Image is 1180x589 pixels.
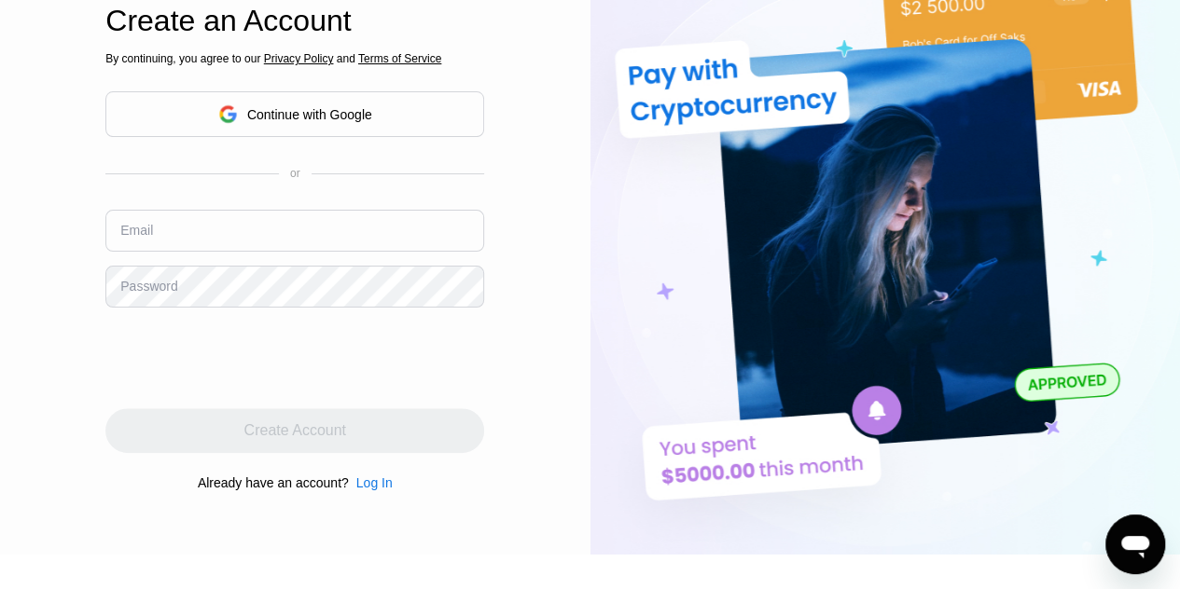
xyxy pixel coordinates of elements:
[120,279,177,294] div: Password
[264,52,334,65] span: Privacy Policy
[105,91,484,137] div: Continue with Google
[120,223,153,238] div: Email
[290,167,300,180] div: or
[349,475,393,490] div: Log In
[198,475,349,490] div: Already have an account?
[105,52,484,65] div: By continuing, you agree to our
[333,52,358,65] span: and
[105,322,389,394] iframe: reCAPTCHA
[105,4,484,38] div: Create an Account
[1105,514,1165,574] iframe: Button to launch messaging window
[356,475,393,490] div: Log In
[247,107,372,122] div: Continue with Google
[358,52,441,65] span: Terms of Service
